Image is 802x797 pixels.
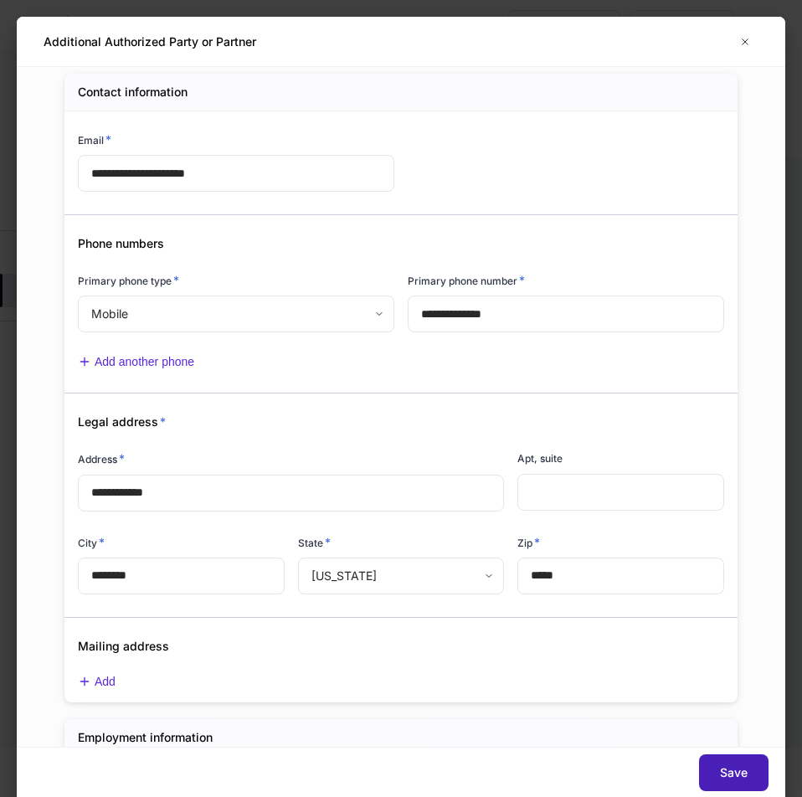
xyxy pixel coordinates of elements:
h6: City [78,534,105,551]
div: Save [720,764,748,781]
h5: Additional Authorized Party or Partner [44,33,256,50]
button: Add [78,675,116,689]
h5: Employment information [78,729,213,746]
h5: Contact information [78,84,188,100]
h6: Primary phone type [78,272,179,289]
div: Mobile [78,296,393,332]
div: Mailing address [64,618,724,655]
h6: Address [78,450,125,467]
h6: Apt, suite [517,450,563,466]
div: [US_STATE] [298,558,504,594]
div: Phone numbers [64,215,724,252]
h6: Primary phone number [408,272,525,289]
button: Save [699,754,769,791]
h6: Email [78,131,111,148]
button: Add another phone [78,355,194,369]
h6: State [298,534,331,551]
div: Legal address [64,393,724,430]
h6: Zip [517,534,540,551]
